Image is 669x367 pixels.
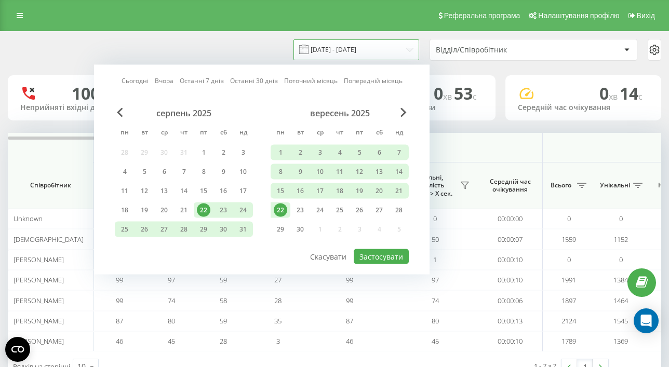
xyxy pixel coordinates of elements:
div: 29 [274,223,287,236]
span: 3 [276,336,280,346]
div: 9 [293,165,307,179]
span: 59 [220,316,227,325]
div: 17 [313,184,327,198]
div: Неприйняті вхідні дзвінки [20,103,151,112]
span: [PERSON_NAME] [14,296,64,305]
span: 35 [274,316,282,325]
div: 16 [217,184,230,198]
div: ср 20 серп 2025 р. [154,202,174,218]
span: Співробітник [17,181,84,189]
a: Останні 7 днів [180,76,224,86]
div: сб 13 вер 2025 р. [369,164,389,180]
div: пн 8 вер 2025 р. [271,164,290,180]
span: 1384 [613,275,628,284]
div: ср 3 вер 2025 р. [310,145,330,160]
div: 20 [157,203,171,217]
td: 00:00:13 [478,311,543,331]
abbr: субота [216,126,231,141]
div: 23 [217,203,230,217]
span: 0 [567,255,571,264]
div: чт 14 серп 2025 р. [174,183,194,199]
div: чт 25 вер 2025 р. [330,202,350,218]
div: чт 7 серп 2025 р. [174,164,194,180]
span: 1464 [613,296,628,305]
div: пн 22 вер 2025 р. [271,202,290,218]
div: 23 [293,203,307,217]
div: 14 [177,184,191,198]
div: пт 1 серп 2025 р. [194,145,213,160]
div: ср 10 вер 2025 р. [310,164,330,180]
div: 3 [236,146,250,159]
abbr: вівторок [292,126,308,141]
div: 16 [293,184,307,198]
div: 8 [197,165,210,179]
a: Поточний місяць [284,76,338,86]
a: Вчора [155,76,173,86]
div: 5 [138,165,151,179]
span: 1991 [561,275,576,284]
div: 19 [138,203,151,217]
div: 1 [274,146,287,159]
span: 53 [454,82,477,104]
span: 46 [346,336,353,346]
div: вт 26 серп 2025 р. [135,222,154,237]
div: пт 22 серп 2025 р. [194,202,213,218]
div: 26 [138,223,151,236]
div: 28 [177,223,191,236]
div: 29 [197,223,210,236]
div: вт 23 вер 2025 р. [290,202,310,218]
div: 27 [372,203,386,217]
div: чт 4 вер 2025 р. [330,145,350,160]
span: 74 [432,296,439,305]
div: сб 23 серп 2025 р. [213,202,233,218]
div: нд 17 серп 2025 р. [233,183,253,199]
span: [PERSON_NAME] [14,336,64,346]
div: сб 30 серп 2025 р. [213,222,233,237]
div: нд 21 вер 2025 р. [389,183,409,199]
span: 99 [116,296,123,305]
div: Open Intercom Messenger [634,308,659,333]
div: нд 28 вер 2025 р. [389,202,409,218]
abbr: середа [312,126,328,141]
td: 00:00:07 [478,229,543,249]
span: 1897 [561,296,576,305]
span: Next Month [400,108,407,117]
span: 0 [619,214,623,223]
div: 6 [157,165,171,179]
span: хв [609,91,620,102]
div: ср 6 серп 2025 р. [154,164,174,180]
span: 99 [116,275,123,284]
span: Unknown [14,214,43,223]
span: [PERSON_NAME] [14,275,64,284]
span: 58 [220,296,227,305]
span: 0 [567,214,571,223]
span: Середній час очікування [486,178,534,194]
div: 22 [197,203,210,217]
div: вт 30 вер 2025 р. [290,222,310,237]
div: Середній час очікування [518,103,649,112]
div: Відділ/Співробітник [436,46,560,55]
div: пт 8 серп 2025 р. [194,164,213,180]
span: 46 [116,336,123,346]
span: 1545 [613,316,628,325]
div: ср 17 вер 2025 р. [310,183,330,199]
td: 00:00:10 [478,250,543,270]
span: 45 [168,336,175,346]
div: вт 9 вер 2025 р. [290,164,310,180]
button: Скасувати [304,249,352,264]
span: 28 [274,296,282,305]
abbr: понеділок [117,126,132,141]
div: 24 [236,203,250,217]
div: 25 [333,203,346,217]
span: 1152 [613,235,628,244]
span: хв [443,91,454,102]
div: 30 [217,223,230,236]
div: нд 14 вер 2025 р. [389,164,409,180]
div: 27 [157,223,171,236]
div: 6 [372,146,386,159]
div: 21 [177,203,191,217]
div: 10 [313,165,327,179]
button: Open CMP widget [5,337,30,362]
span: 1369 [613,336,628,346]
div: 10 [236,165,250,179]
